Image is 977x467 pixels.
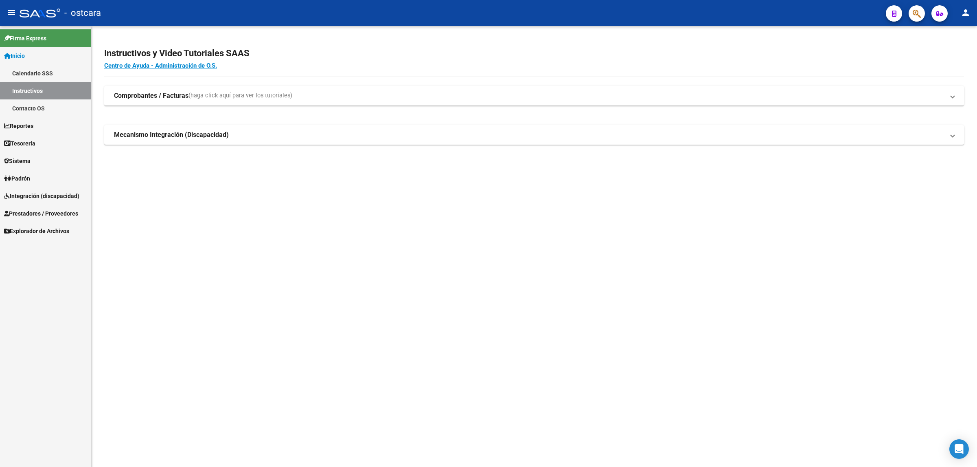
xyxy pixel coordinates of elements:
[64,4,101,22] span: - ostcara
[104,62,217,69] a: Centro de Ayuda - Administración de O.S.
[104,46,964,61] h2: Instructivos y Video Tutoriales SAAS
[4,174,30,183] span: Padrón
[4,139,35,148] span: Tesorería
[114,91,188,100] strong: Comprobantes / Facturas
[188,91,292,100] span: (haga click aquí para ver los tutoriales)
[4,34,46,43] span: Firma Express
[104,125,964,145] mat-expansion-panel-header: Mecanismo Integración (Discapacidad)
[4,156,31,165] span: Sistema
[4,51,25,60] span: Inicio
[949,439,969,459] div: Open Intercom Messenger
[4,192,79,200] span: Integración (discapacidad)
[4,121,33,130] span: Reportes
[961,8,970,18] mat-icon: person
[4,227,69,236] span: Explorador de Archivos
[104,86,964,106] mat-expansion-panel-header: Comprobantes / Facturas(haga click aquí para ver los tutoriales)
[114,130,229,139] strong: Mecanismo Integración (Discapacidad)
[7,8,16,18] mat-icon: menu
[4,209,78,218] span: Prestadores / Proveedores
